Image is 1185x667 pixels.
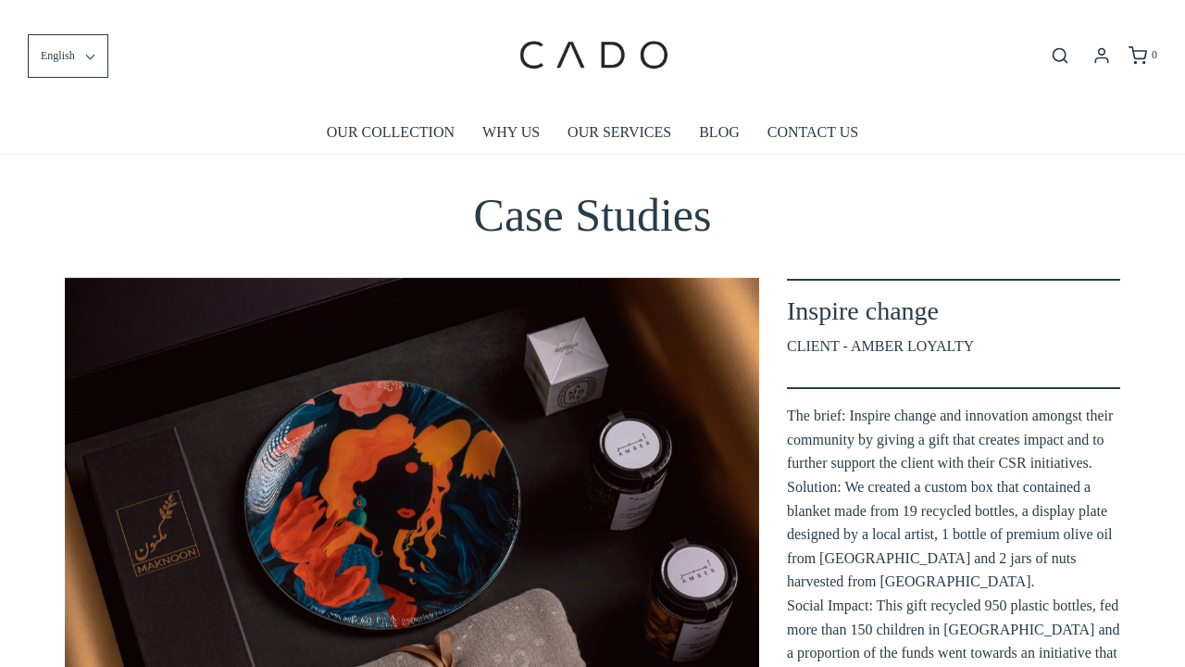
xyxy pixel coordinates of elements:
span: Case Studies [474,189,712,241]
a: OUR COLLECTION [327,111,455,154]
span: 0 [1152,48,1157,61]
a: BLOG [699,111,740,154]
button: English [28,34,108,78]
a: WHY US [482,111,540,154]
a: 0 [1127,46,1157,65]
a: OUR SERVICES [568,111,671,154]
span: Inspire change [787,296,939,325]
a: CONTACT US [767,111,858,154]
button: Open search bar [1043,45,1077,66]
span: CLIENT - AMBER LOYALTY [787,334,974,359]
span: English [41,47,75,65]
img: cadogifting [514,14,671,97]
